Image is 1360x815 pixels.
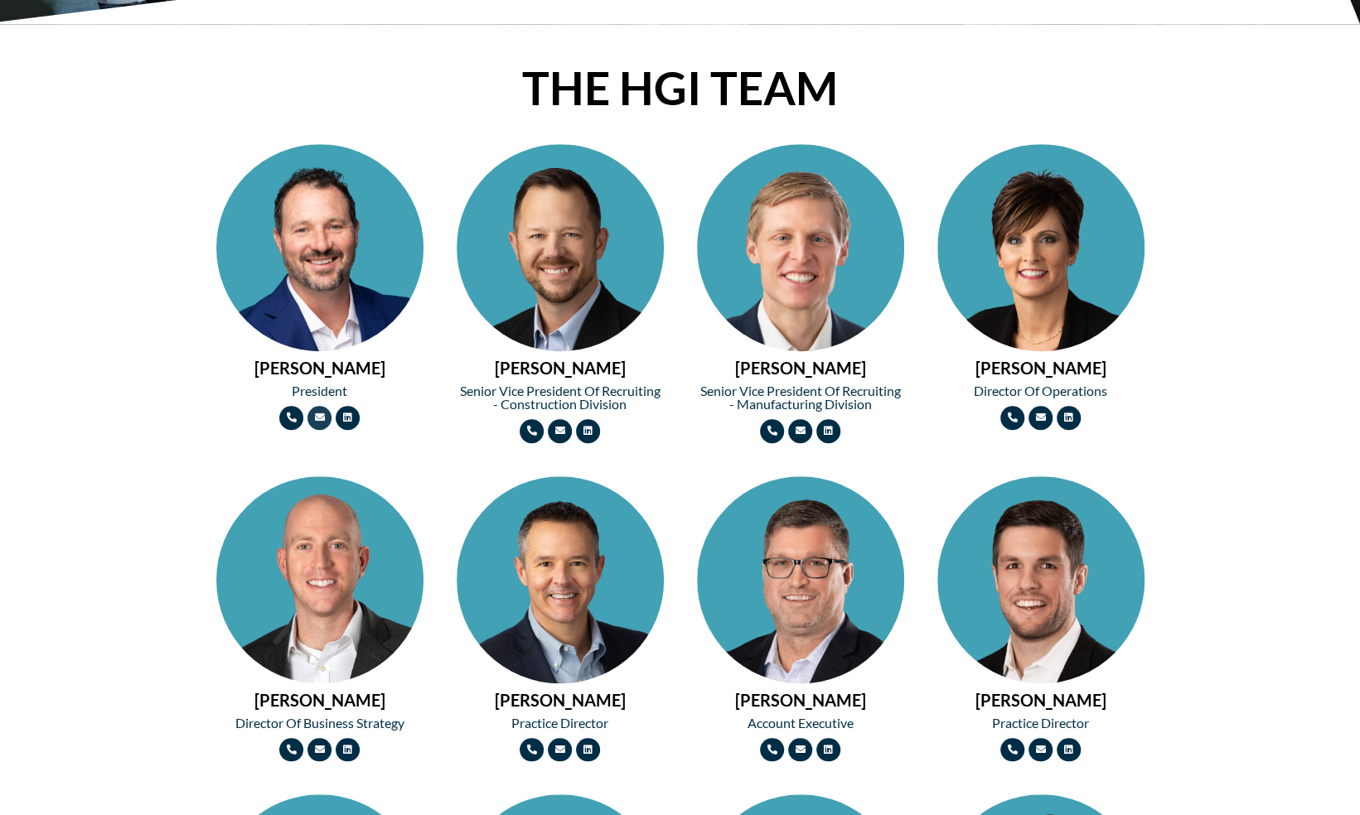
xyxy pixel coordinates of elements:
h2: Practice Director [457,716,664,730]
h2: Account Executive [697,716,904,730]
h2: Director of Operations [937,384,1145,398]
h2: [PERSON_NAME] [216,359,423,376]
h2: [PERSON_NAME] [216,692,423,708]
h2: [PERSON_NAME] [937,692,1145,708]
h2: Director of Business Strategy [216,716,423,730]
h2: President [216,384,423,398]
h2: [PERSON_NAME] [937,359,1145,376]
h2: Senior Vice President of Recruiting - Manufacturing Division [697,384,904,411]
h2: THE HGI TEAM [208,65,1153,111]
h2: [PERSON_NAME] [457,692,664,708]
h2: [PERSON_NAME] [697,359,904,376]
h2: [PERSON_NAME] [697,692,904,708]
h2: Senior Vice President of Recruiting - Construction Division [457,384,664,411]
h2: [PERSON_NAME] [457,359,664,376]
h2: Practice Director [937,716,1145,730]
